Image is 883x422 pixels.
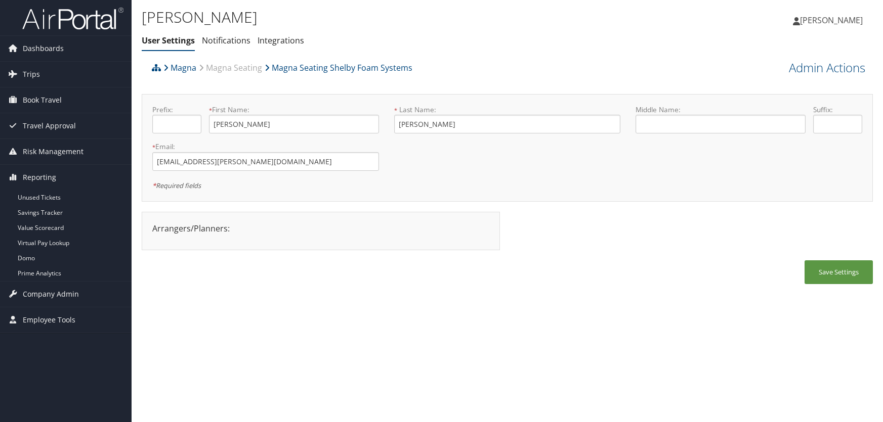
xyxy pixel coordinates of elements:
span: [PERSON_NAME] [800,15,863,26]
span: Book Travel [23,87,62,113]
span: Company Admin [23,282,79,307]
label: First Name: [209,105,379,115]
a: User Settings [142,35,195,46]
a: Integrations [258,35,304,46]
button: Save Settings [805,260,873,284]
span: Dashboards [23,36,64,61]
a: Magna Seating [199,58,262,78]
label: Middle Name: [636,105,806,115]
em: Required fields [152,181,201,190]
span: Risk Management [23,139,83,164]
label: Last Name: [394,105,621,115]
a: Notifications [202,35,250,46]
label: Email: [152,142,379,152]
label: Prefix: [152,105,201,115]
a: [PERSON_NAME] [793,5,873,35]
span: Travel Approval [23,113,76,138]
span: Employee Tools [23,307,75,333]
img: airportal-logo.png [22,7,123,30]
h1: [PERSON_NAME] [142,7,629,28]
label: Suffix: [813,105,862,115]
a: Magna [163,58,196,78]
span: Trips [23,62,40,87]
a: Admin Actions [789,59,865,76]
div: Arrangers/Planners: [145,222,497,235]
span: Reporting [23,165,56,190]
a: Magna Seating Shelby Foam Systems [265,58,412,78]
